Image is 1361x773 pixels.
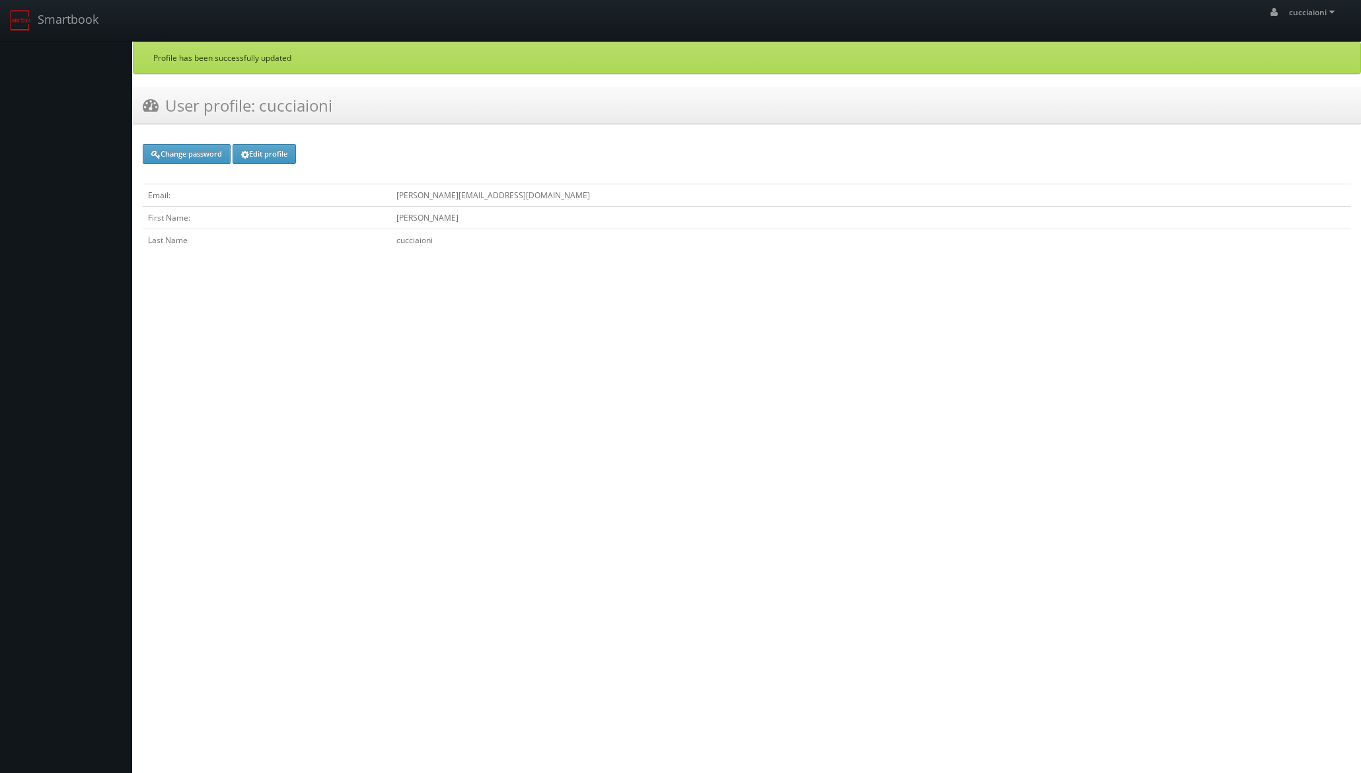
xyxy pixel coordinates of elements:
td: First Name: [143,207,391,229]
p: Profile has been successfully updated [153,52,1341,63]
a: Edit profile [233,144,296,164]
td: Email: [143,184,391,207]
span: cucciaioni [1289,7,1339,18]
td: Last Name [143,229,391,252]
img: smartbook-logo.png [10,10,31,31]
td: [PERSON_NAME][EMAIL_ADDRESS][DOMAIN_NAME] [391,184,1351,207]
td: [PERSON_NAME] [391,207,1351,229]
a: Change password [143,144,231,164]
td: cucciaioni [391,229,1351,252]
h3: User profile: cucciaioni [143,94,332,117]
